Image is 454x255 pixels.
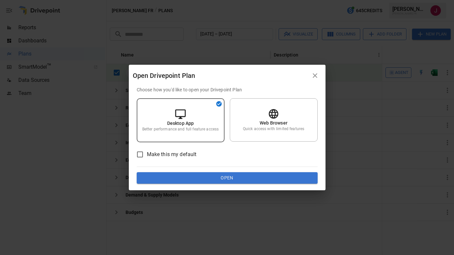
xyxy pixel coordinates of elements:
[260,120,287,126] p: Web Browser
[243,126,304,132] p: Quick access with limited features
[147,151,197,158] span: Make this my default
[133,70,308,81] div: Open Drivepoint Plan
[137,172,318,184] button: Open
[167,120,194,127] p: Desktop App
[137,86,318,93] p: Choose how you'd like to open your Drivepoint Plan
[142,127,219,132] p: Better performance and full feature access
